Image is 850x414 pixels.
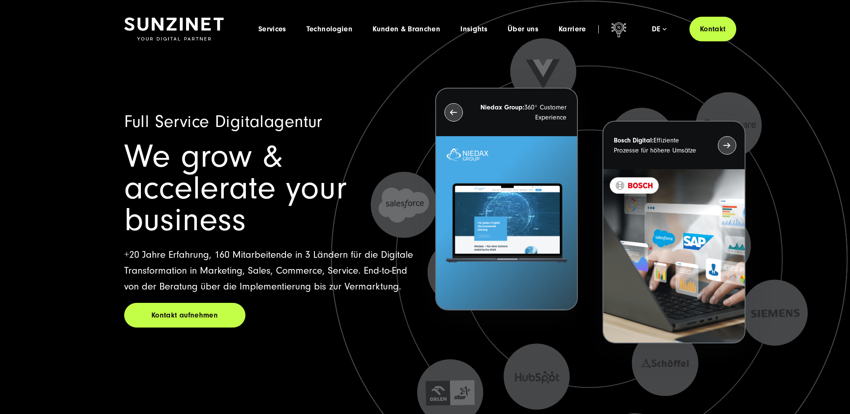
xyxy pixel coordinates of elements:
[460,25,488,33] a: Insights
[689,17,736,41] a: Kontakt
[124,112,322,132] span: Full Service Digitalagentur
[652,25,666,33] div: de
[124,303,245,328] a: Kontakt aufnehmen
[614,135,702,155] p: Effiziente Prozesse für höhere Umsätze
[508,25,539,33] a: Über uns
[124,247,415,295] p: +20 Jahre Erfahrung, 160 Mitarbeitende in 3 Ländern für die Digitale Transformation in Marketing,...
[124,141,415,236] h1: We grow & accelerate your business
[614,137,653,144] strong: Bosch Digital:
[603,169,744,343] img: BOSCH - Kundeprojekt - Digital Transformation Agentur SUNZINET
[258,25,286,33] a: Services
[559,25,586,33] a: Karriere
[436,136,577,310] img: Letztes Projekt von Niedax. Ein Laptop auf dem die Niedax Website geöffnet ist, auf blauem Hinter...
[306,25,352,33] a: Technologien
[373,25,440,33] a: Kunden & Branchen
[478,102,567,122] p: 360° Customer Experience
[435,88,578,310] button: Niedax Group:360° Customer Experience Letztes Projekt von Niedax. Ein Laptop auf dem die Niedax W...
[480,104,524,111] strong: Niedax Group:
[124,18,224,41] img: SUNZINET Full Service Digital Agentur
[602,121,745,343] button: Bosch Digital:Effiziente Prozesse für höhere Umsätze BOSCH - Kundeprojekt - Digital Transformatio...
